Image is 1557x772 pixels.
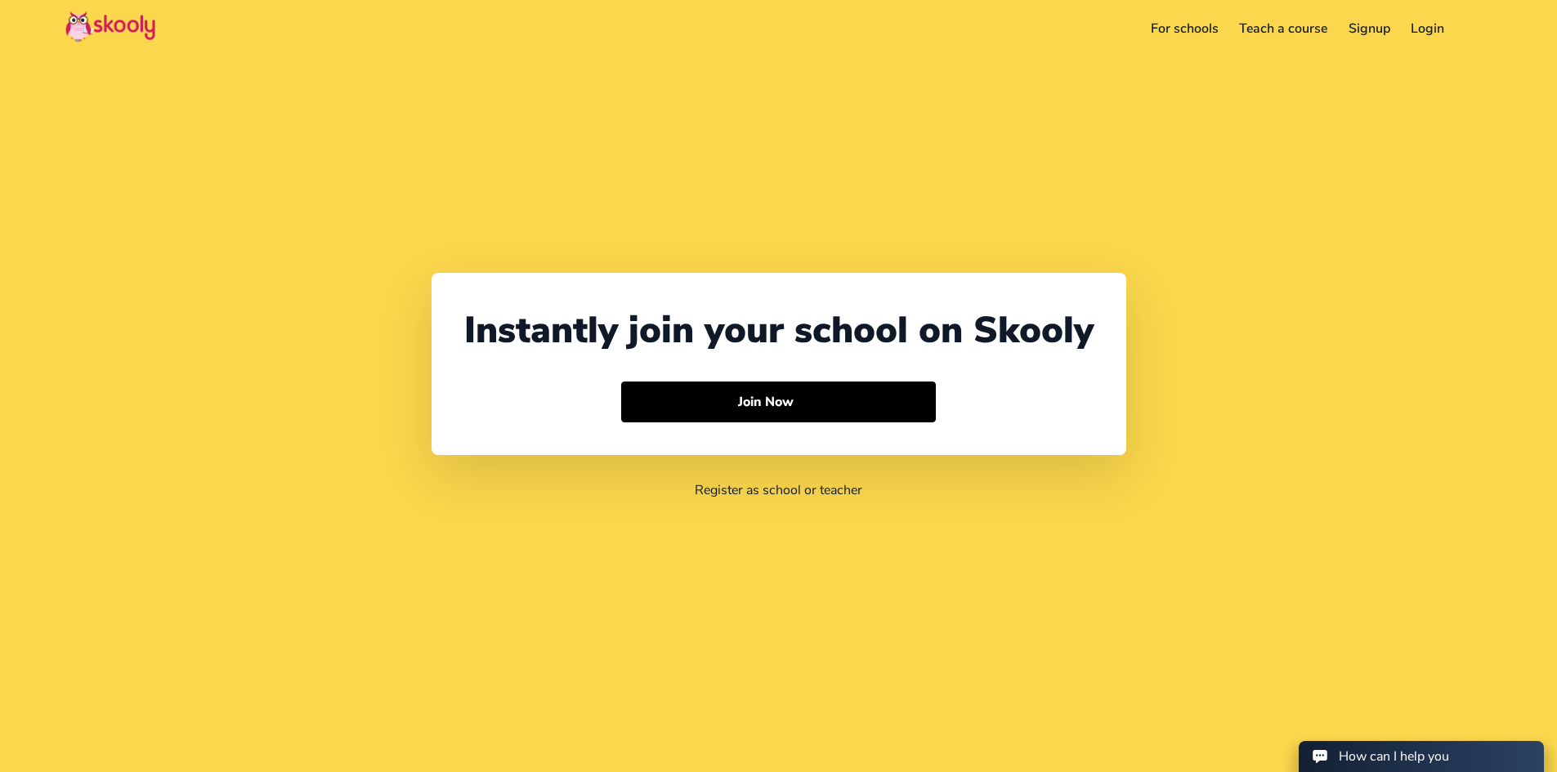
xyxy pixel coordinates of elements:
a: Register as school or teacher [695,481,862,499]
div: Instantly join your school on Skooly [464,306,1094,355]
img: Skooly [65,11,155,42]
button: menu outline [1468,16,1492,42]
a: Signup [1338,16,1401,42]
a: Login [1401,16,1456,42]
button: Join Nowarrow forward outline [621,382,936,422]
ion-icon: arrow forward outline [802,394,819,411]
a: Teach a course [1228,16,1338,42]
a: For schools [1140,16,1229,42]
